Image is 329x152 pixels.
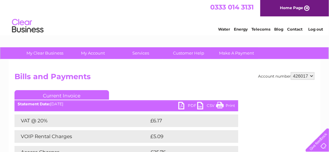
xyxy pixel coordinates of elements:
[149,114,222,127] td: £6.17
[274,27,283,32] a: Blog
[197,102,216,111] a: CSV
[12,16,44,36] img: logo.png
[14,130,149,143] td: VOIP Rental Charges
[308,27,323,32] a: Log out
[14,72,315,84] h2: Bills and Payments
[18,102,50,106] b: Statement Date:
[14,90,109,100] a: Current Invoice
[218,27,230,32] a: Water
[163,47,215,59] a: Customer Help
[258,72,315,80] div: Account number
[287,27,303,32] a: Contact
[115,47,167,59] a: Services
[178,102,197,111] a: PDF
[234,27,248,32] a: Energy
[19,47,71,59] a: My Clear Business
[210,3,254,11] a: 0333 014 3131
[211,47,263,59] a: Make A Payment
[216,102,235,111] a: Print
[67,47,119,59] a: My Account
[251,27,270,32] a: Telecoms
[14,102,238,106] div: [DATE]
[16,3,314,31] div: Clear Business is a trading name of Verastar Limited (registered in [GEOGRAPHIC_DATA] No. 3667643...
[149,130,224,143] td: £5.09
[14,114,149,127] td: VAT @ 20%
